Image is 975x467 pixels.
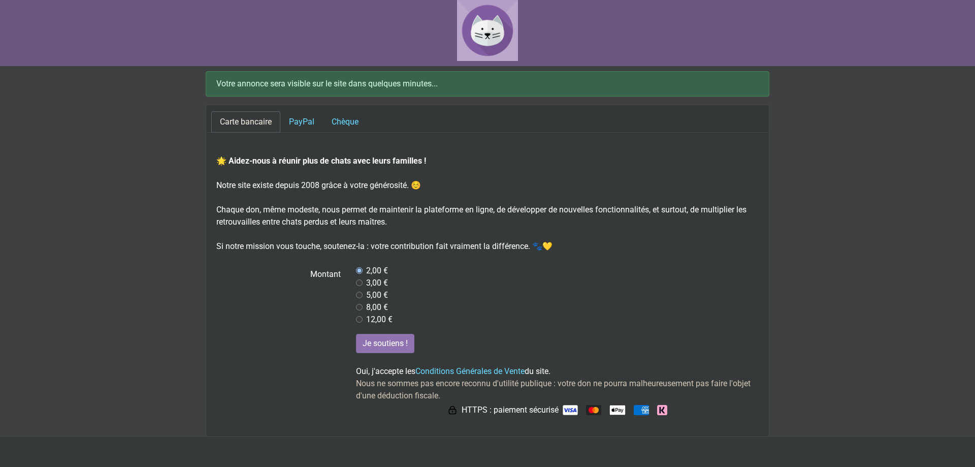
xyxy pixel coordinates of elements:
span: HTTPS : paiement sécurisé [462,404,559,416]
label: Montant [209,265,348,326]
span: Nous ne sommes pas encore reconnu d'utilité publique : votre don ne pourra malheureusement pas fa... [356,379,751,400]
label: 2,00 € [366,265,388,277]
img: American Express [634,405,649,415]
span: Oui, j'accepte les du site. [356,366,550,376]
div: Votre annonce sera visible sur le site dans quelques minutes... [206,71,769,97]
img: Mastercard [586,405,601,415]
label: 3,00 € [366,277,388,289]
label: 8,00 € [366,301,388,314]
form: Notre site existe depuis 2008 grâce à votre générosité. ☺️ Chaque don, même modeste, nous permet ... [216,155,759,418]
img: Klarna [657,405,667,415]
label: 12,00 € [366,314,393,326]
a: Chèque [323,111,367,133]
img: HTTPS : paiement sécurisé [447,405,458,415]
a: Conditions Générales de Vente [415,366,525,376]
label: 5,00 € [366,289,388,301]
input: Je soutiens ! [356,334,414,353]
strong: 🌟 Aidez-nous à réunir plus de chats avec leurs familles ! [216,156,426,166]
a: PayPal [280,111,323,133]
a: Carte bancaire [211,111,280,133]
img: Apple Pay [609,402,626,418]
img: Visa [563,405,578,415]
